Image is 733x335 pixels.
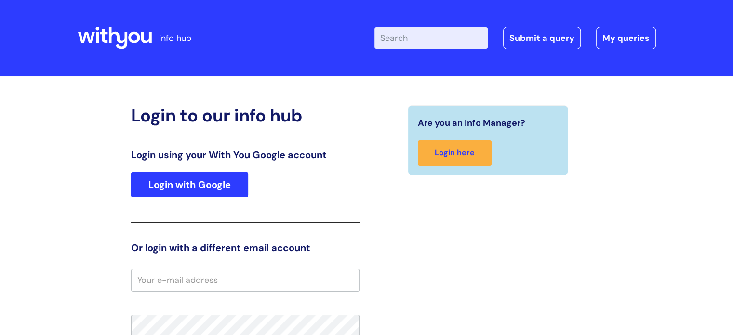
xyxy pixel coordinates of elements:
[418,115,525,131] span: Are you an Info Manager?
[131,242,360,254] h3: Or login with a different email account
[159,30,191,46] p: info hub
[503,27,581,49] a: Submit a query
[596,27,656,49] a: My queries
[131,105,360,126] h2: Login to our info hub
[418,140,492,166] a: Login here
[131,172,248,197] a: Login with Google
[131,269,360,291] input: Your e-mail address
[131,149,360,161] h3: Login using your With You Google account
[374,27,488,49] input: Search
